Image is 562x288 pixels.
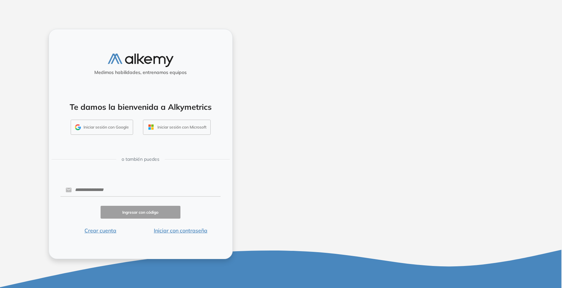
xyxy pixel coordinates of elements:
button: Iniciar sesión con Microsoft [143,120,211,135]
button: Iniciar sesión con Google [71,120,133,135]
iframe: Chat Widget [529,256,562,288]
h4: Te damos la bienvenida a Alkymetrics [58,102,224,112]
span: o también puedes [122,156,159,163]
button: Ingresar con código [101,206,181,219]
h5: Medimos habilidades, entrenamos equipos [52,70,230,75]
img: logo-alkemy [108,54,174,67]
button: Iniciar con contraseña [140,227,221,234]
button: Crear cuenta [60,227,141,234]
img: OUTLOOK_ICON [147,123,155,131]
img: GMAIL_ICON [75,124,81,130]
